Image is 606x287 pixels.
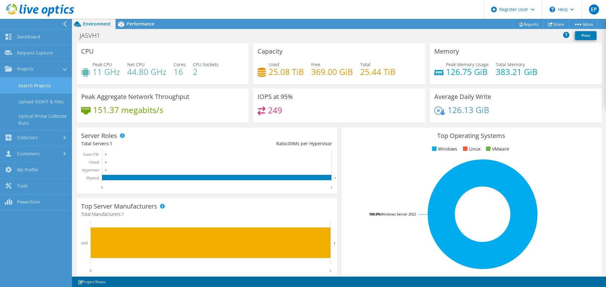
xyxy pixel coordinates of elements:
h4: 249 [268,107,282,114]
text: Virtual [89,160,99,164]
text: 0 [105,153,107,156]
h4: 126.75 GiB [446,68,489,75]
tspan: Windows Server 2022 [381,212,416,216]
a: Reports [513,19,544,29]
text: 0 [105,161,107,164]
span: Total [360,61,371,67]
span: 1 [110,141,112,146]
text: Dell [81,241,88,245]
text: 0 [90,268,92,273]
span: Peak Memory Usage [446,61,489,67]
span: Total Memory [496,61,525,67]
h4: 126.13 GiB [448,106,489,113]
text: 0 [101,185,103,190]
h3: Top Operating Systems [346,132,597,139]
h4: 25.44 TiB [360,68,395,75]
h4: 25.08 TiB [269,68,304,75]
span: Free [311,61,320,67]
text: 1 [330,268,331,273]
span: Environment [83,21,111,27]
li: VMware [484,146,509,152]
text: 0 [105,169,107,172]
a: Share [543,19,569,29]
text: 1 [334,241,336,245]
svg: \n [550,7,555,12]
h3: Average Daily Write [434,93,491,100]
span: Peak CPU [92,61,112,67]
span: EP [589,4,599,14]
h3: Top Server Manufacturers [81,203,157,210]
span: 1 [122,211,124,217]
h4: 2 [193,68,218,75]
text: 1 [330,185,332,190]
li: Linux [461,146,480,152]
h1: JASVH1 [77,32,110,39]
h4: 151.37 megabits/s [93,106,163,113]
a: Print [575,31,597,40]
div: Ratio: VMs per Hypervisor [206,140,332,147]
h3: IOPS at 95% [258,93,293,100]
a: Project Notes [73,278,110,286]
h4: 11 GHz [92,68,120,75]
a: More [569,19,598,29]
h3: Memory [434,48,459,55]
li: Windows [431,146,457,152]
tspan: 100.0% [369,212,381,216]
span: Performance [127,21,154,27]
h3: Peak Aggregate Network Throughput [81,93,189,100]
h4: 44.80 GHz [127,68,166,75]
span: 0 [288,141,291,146]
span: Cores [174,61,186,67]
span: CPU Sockets [193,61,218,67]
span: Net CPU [127,61,145,67]
text: 1 [335,176,336,180]
h3: Capacity [258,48,282,55]
h4: 383.21 GiB [496,68,538,75]
h3: Server Roles [81,132,117,139]
h4: Total Manufacturers: [81,211,332,218]
h4: 369.00 GiB [311,68,353,75]
span: Used [269,61,279,67]
div: Total Servers: [81,140,206,147]
h4: 16 [174,68,186,75]
text: Physical [86,176,99,180]
h3: CPU [81,48,94,55]
text: Guest VM [83,152,99,157]
text: Hypervisor [82,168,99,172]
